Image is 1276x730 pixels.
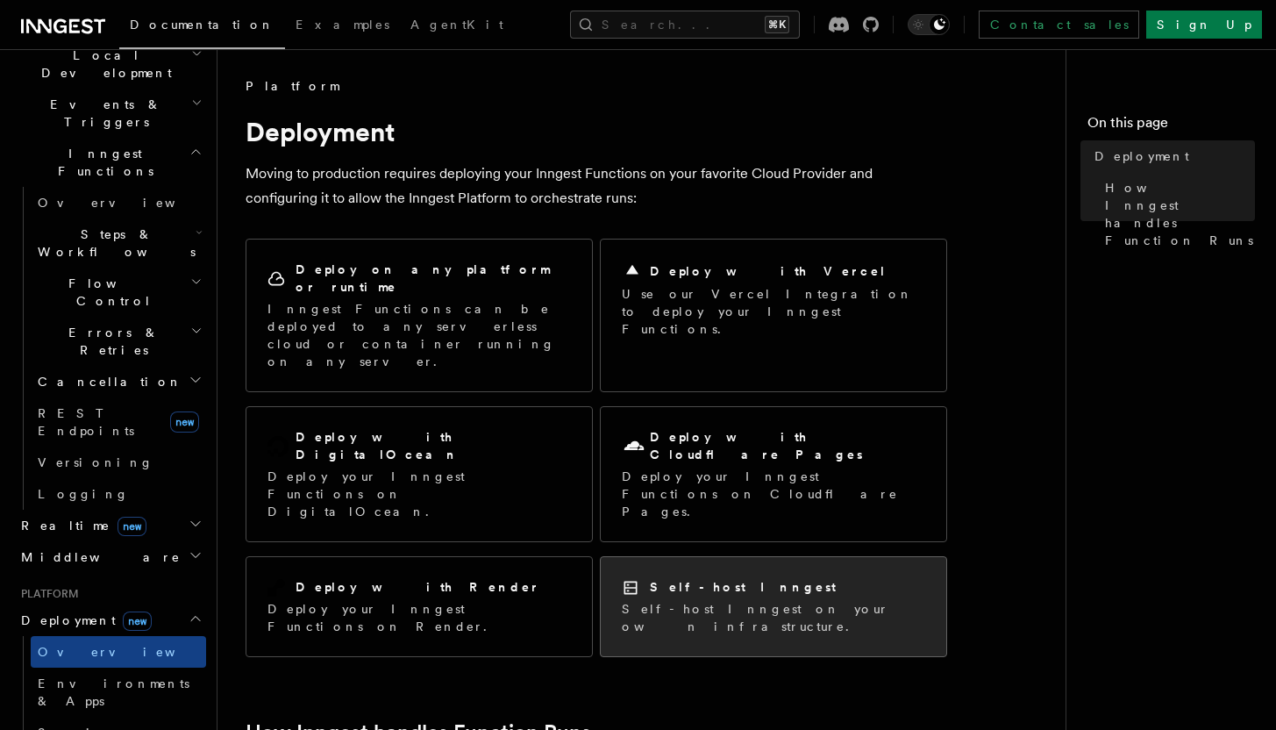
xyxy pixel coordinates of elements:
[130,18,274,32] span: Documentation
[14,187,206,510] div: Inngest Functions
[31,366,206,397] button: Cancellation
[570,11,800,39] button: Search...⌘K
[38,487,129,501] span: Logging
[267,600,571,635] p: Deploy your Inngest Functions on Render.
[118,517,146,536] span: new
[14,541,206,573] button: Middleware
[267,468,571,520] p: Deploy your Inngest Functions on DigitalOcean.
[31,275,190,310] span: Flow Control
[14,587,79,601] span: Platform
[246,556,593,657] a: Deploy with RenderDeploy your Inngest Functions on Render.
[119,5,285,49] a: Documentation
[979,11,1139,39] a: Contact sales
[38,455,153,469] span: Versioning
[650,578,836,596] h2: Self-host Inngest
[14,138,206,187] button: Inngest Functions
[14,89,206,138] button: Events & Triggers
[170,412,199,433] span: new
[31,218,206,268] button: Steps & Workflows
[908,14,950,35] button: Toggle dark mode
[31,397,206,447] a: REST Endpointsnew
[31,324,190,359] span: Errors & Retries
[600,239,947,392] a: Deploy with VercelUse our Vercel Integration to deploy your Inngest Functions.
[31,268,206,317] button: Flow Control
[14,47,191,82] span: Local Development
[14,612,152,629] span: Deployment
[410,18,503,32] span: AgentKit
[1087,112,1255,140] h4: On this page
[296,578,540,596] h2: Deploy with Render
[246,239,593,392] a: Deploy on any platform or runtimeInngest Functions can be deployed to any serverless cloud or con...
[285,5,400,47] a: Examples
[296,261,571,296] h2: Deploy on any platform or runtime
[622,468,925,520] p: Deploy your Inngest Functions on Cloudflare Pages.
[14,605,206,636] button: Deploymentnew
[650,428,925,463] h2: Deploy with Cloudflare Pages
[38,676,189,708] span: Environments & Apps
[31,225,196,261] span: Steps & Workflows
[622,285,925,338] p: Use our Vercel Integration to deploy your Inngest Functions.
[14,39,206,89] button: Local Development
[14,548,181,566] span: Middleware
[31,373,182,390] span: Cancellation
[14,96,191,131] span: Events & Triggers
[38,645,218,659] span: Overview
[622,434,646,459] svg: Cloudflare
[296,428,571,463] h2: Deploy with DigitalOcean
[31,636,206,668] a: Overview
[622,600,925,635] p: Self-host Inngest on your own infrastructure.
[1146,11,1262,39] a: Sign Up
[1087,140,1255,172] a: Deployment
[296,18,389,32] span: Examples
[14,145,189,180] span: Inngest Functions
[1094,147,1189,165] span: Deployment
[38,406,134,438] span: REST Endpoints
[14,510,206,541] button: Realtimenew
[1098,172,1255,256] a: How Inngest handles Function Runs
[267,300,571,370] p: Inngest Functions can be deployed to any serverless cloud or container running on any server.
[123,612,152,631] span: new
[246,406,593,542] a: Deploy with DigitalOceanDeploy your Inngest Functions on DigitalOcean.
[1105,179,1255,249] span: How Inngest handles Function Runs
[31,317,206,366] button: Errors & Retries
[31,478,206,510] a: Logging
[31,187,206,218] a: Overview
[246,116,947,147] h1: Deployment
[650,262,887,280] h2: Deploy with Vercel
[31,447,206,478] a: Versioning
[600,406,947,542] a: Deploy with Cloudflare PagesDeploy your Inngest Functions on Cloudflare Pages.
[14,517,146,534] span: Realtime
[38,196,218,210] span: Overview
[246,161,947,211] p: Moving to production requires deploying your Inngest Functions on your favorite Cloud Provider an...
[400,5,514,47] a: AgentKit
[246,77,339,95] span: Platform
[765,16,789,33] kbd: ⌘K
[31,668,206,717] a: Environments & Apps
[600,556,947,657] a: Self-host InngestSelf-host Inngest on your own infrastructure.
